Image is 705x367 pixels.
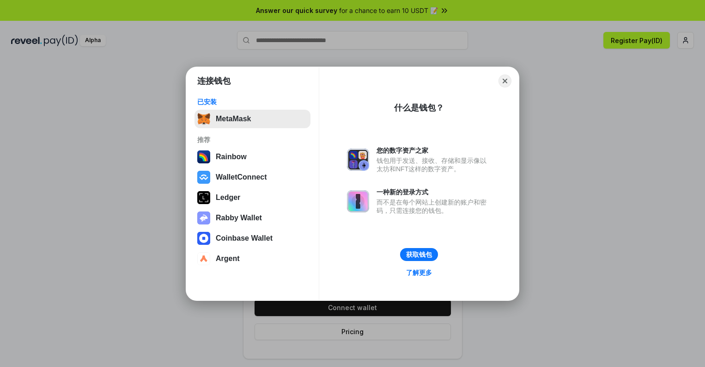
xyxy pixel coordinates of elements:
button: Rabby Wallet [194,209,310,227]
button: Rainbow [194,148,310,166]
div: WalletConnect [216,173,267,181]
div: MetaMask [216,115,251,123]
img: svg+xml,%3Csvg%20xmlns%3D%22http%3A%2F%2Fwww.w3.org%2F2000%2Fsvg%22%20width%3D%2228%22%20height%3... [197,191,210,204]
h1: 连接钱包 [197,75,231,87]
button: Ledger [194,188,310,207]
div: 您的数字资产之家 [377,146,491,155]
div: Rainbow [216,153,247,161]
button: WalletConnect [194,168,310,187]
button: 获取钱包 [400,248,438,261]
img: svg+xml,%3Csvg%20fill%3D%22none%22%20height%3D%2233%22%20viewBox%3D%220%200%2035%2033%22%20width%... [197,112,210,125]
div: 什么是钱包？ [394,102,444,113]
button: Coinbase Wallet [194,229,310,248]
button: Close [498,75,511,87]
img: svg+xml,%3Csvg%20width%3D%22120%22%20height%3D%22120%22%20viewBox%3D%220%200%20120%20120%22%20fil... [197,150,210,163]
a: 了解更多 [401,267,438,279]
img: svg+xml,%3Csvg%20xmlns%3D%22http%3A%2F%2Fwww.w3.org%2F2000%2Fsvg%22%20fill%3D%22none%22%20viewBox... [347,149,369,171]
img: svg+xml,%3Csvg%20width%3D%2228%22%20height%3D%2228%22%20viewBox%3D%220%200%2028%2028%22%20fill%3D... [197,232,210,245]
img: svg+xml,%3Csvg%20width%3D%2228%22%20height%3D%2228%22%20viewBox%3D%220%200%2028%2028%22%20fill%3D... [197,171,210,184]
div: Ledger [216,193,240,202]
div: 钱包用于发送、接收、存储和显示像以太坊和NFT这样的数字资产。 [377,156,491,173]
div: Rabby Wallet [216,214,262,222]
img: svg+xml,%3Csvg%20xmlns%3D%22http%3A%2F%2Fwww.w3.org%2F2000%2Fsvg%22%20fill%3D%22none%22%20viewBox... [197,211,210,224]
div: 获取钱包 [406,250,432,259]
button: MetaMask [194,110,310,128]
div: 推荐 [197,136,308,144]
img: svg+xml,%3Csvg%20width%3D%2228%22%20height%3D%2228%22%20viewBox%3D%220%200%2028%2028%22%20fill%3D... [197,252,210,265]
div: 已安装 [197,98,308,106]
img: svg+xml,%3Csvg%20xmlns%3D%22http%3A%2F%2Fwww.w3.org%2F2000%2Fsvg%22%20fill%3D%22none%22%20viewBox... [347,190,369,212]
div: 而不是在每个网站上创建新的账户和密码，只需连接您的钱包。 [377,198,491,215]
button: Argent [194,249,310,268]
div: 一种新的登录方式 [377,188,491,196]
div: Coinbase Wallet [216,234,273,243]
div: 了解更多 [406,268,432,277]
div: Argent [216,255,240,263]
